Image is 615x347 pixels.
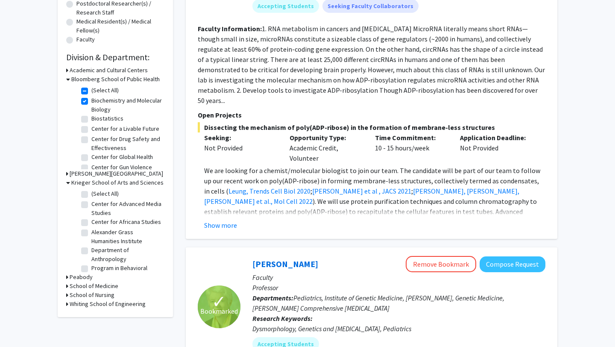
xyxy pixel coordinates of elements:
button: Remove Bookmark [406,256,476,272]
label: Center for Drug Safety and Effectiveness [91,135,162,153]
div: Academic Credit, Volunteer [283,132,369,163]
span: Pediatrics, Institute of Genetic Medicine, [PERSON_NAME], Genetic Medicine, [PERSON_NAME] Compreh... [252,294,504,312]
label: Center for a Livable Future [91,124,159,133]
label: Center for Gun Violence Solutions [91,163,162,181]
label: Center for Global Health [91,153,153,162]
fg-read-more: 1. RNA metabolism in cancers and [MEDICAL_DATA] MicroRNA literally means short RNAs—though small ... [198,24,545,105]
label: Center for Advanced Media Studies [91,200,162,218]
label: Faculty [76,35,95,44]
a: [PERSON_NAME] [252,259,318,269]
h3: School of Nursing [70,291,114,300]
div: Not Provided [204,143,277,153]
label: Program in Behavioral Biology [91,264,162,282]
a: Leung, Trends Cell Biol 2020 [228,187,310,195]
span: ✓ [212,297,226,306]
div: Dysmorphology, Genetics and [MEDICAL_DATA], Pediatrics [252,323,545,334]
h3: Krieger School of Arts and Sciences [71,178,164,187]
label: Alexander Grass Humanities Institute [91,228,162,246]
h2: Division & Department: [66,52,164,62]
label: Department of Anthropology [91,246,162,264]
h3: Bloomberg School of Public Health [71,75,160,84]
iframe: Chat [6,309,36,341]
label: Biostatistics [91,114,123,123]
h3: Whiting School of Engineering [70,300,146,309]
b: Research Keywords: [252,314,313,323]
button: Compose Request to Joann Bodurtha [480,256,545,272]
p: We are looking for a chemist/molecular biologist to join our team. The candidate will be part of ... [204,165,545,237]
label: Center for Africana Studies [91,218,161,226]
label: Biochemistry and Molecular Biology [91,96,162,114]
span: Dissecting the mechanism of poly(ADP-ribose) in the formation of membrane-less structures [198,122,545,132]
a: [PERSON_NAME] et al , JACS 2021 [312,187,411,195]
p: Open Projects [198,110,545,120]
div: Not Provided [454,132,539,163]
h3: [PERSON_NAME][GEOGRAPHIC_DATA] [70,169,163,178]
button: Show more [204,220,237,230]
p: Faculty [252,272,545,282]
b: Faculty Information: [198,24,262,33]
h3: Academic and Cultural Centers [70,66,148,75]
p: Seeking: [204,132,277,143]
div: 10 - 15 hours/week [369,132,454,163]
p: Time Commitment: [375,132,448,143]
b: Departments: [252,294,293,302]
p: Application Deadline: [460,132,533,143]
p: Professor [252,282,545,293]
label: (Select All) [91,86,119,95]
label: (Select All) [91,189,119,198]
h3: Peabody [70,273,93,282]
h3: School of Medicine [70,282,118,291]
label: Medical Resident(s) / Medical Fellow(s) [76,17,164,35]
span: Bookmarked [200,306,238,316]
p: Opportunity Type: [290,132,362,143]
